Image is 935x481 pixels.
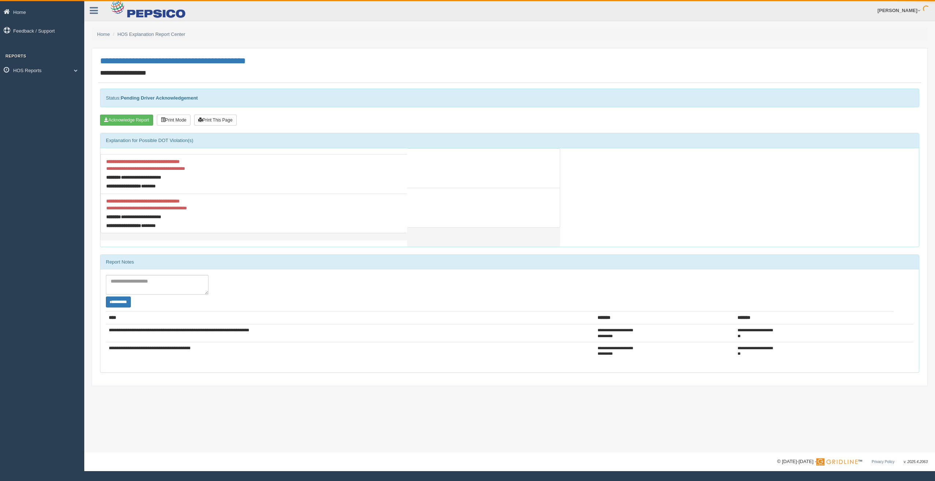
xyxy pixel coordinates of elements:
[194,115,237,126] button: Print This Page
[100,89,919,107] div: Status:
[118,31,185,37] a: HOS Explanation Report Center
[97,31,110,37] a: Home
[777,458,928,466] div: © [DATE]-[DATE] - ™
[100,133,919,148] div: Explanation for Possible DOT Violation(s)
[157,115,191,126] button: Print Mode
[100,255,919,269] div: Report Notes
[100,115,153,126] button: Acknowledge Receipt
[904,460,928,464] span: v. 2025.4.2063
[121,95,197,101] strong: Pending Driver Acknowledgement
[816,458,858,466] img: Gridline
[872,460,894,464] a: Privacy Policy
[106,297,131,307] button: Change Filter Options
